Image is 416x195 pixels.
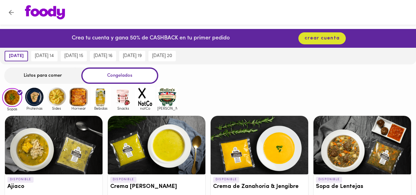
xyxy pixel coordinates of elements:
[157,106,177,110] span: [PERSON_NAME]
[108,116,205,174] div: Crema del Huerto
[7,177,34,182] p: DISPONIBLE
[7,184,100,190] h3: Ajiaco
[305,35,340,41] span: crear cuenta
[9,53,24,59] span: [DATE]
[113,106,133,110] span: Snacks
[24,106,44,110] span: Proteinas
[316,177,342,182] p: DISPONIBLE
[35,53,54,59] span: [DATE] 14
[313,116,411,174] div: Sopa de Lentejas
[135,106,155,110] span: notCo
[5,116,103,174] div: Ajiaco
[135,87,155,107] img: notCo
[91,87,111,107] img: Bebidas
[46,87,67,107] img: Sides
[4,67,81,84] div: Listos para comer
[69,106,89,110] span: Hornear
[94,53,112,59] span: [DATE] 16
[2,107,22,111] span: Sopas
[157,87,177,107] img: mullens
[380,159,410,189] iframe: Messagebird Livechat Widget
[119,51,145,61] button: [DATE] 19
[90,51,116,61] button: [DATE] 16
[91,106,111,110] span: Bebidas
[123,53,142,59] span: [DATE] 19
[113,87,133,107] img: Snacks
[64,53,83,59] span: [DATE] 15
[72,35,230,43] p: Crea tu cuenta y gana 50% de CASHBACK en tu primer pedido
[110,177,136,182] p: DISPONIBLE
[213,184,306,190] h3: Crema de Zanahoria & Jengibre
[298,32,346,44] button: crear cuenta
[152,53,172,59] span: [DATE] 20
[316,184,409,190] h3: Sopa de Lentejas
[110,184,203,190] h3: Crema [PERSON_NAME]
[148,51,176,61] button: [DATE] 20
[213,177,239,182] p: DISPONIBLE
[24,87,44,107] img: Proteinas
[211,116,308,174] div: Crema de Zanahoria & Jengibre
[2,88,22,107] img: Sopas
[31,51,58,61] button: [DATE] 14
[61,51,87,61] button: [DATE] 15
[46,106,67,110] span: Sides
[25,5,65,19] img: logo.png
[4,5,19,20] button: Volver
[5,51,28,61] button: [DATE]
[69,87,89,107] img: Hornear
[81,67,158,84] div: Congelados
